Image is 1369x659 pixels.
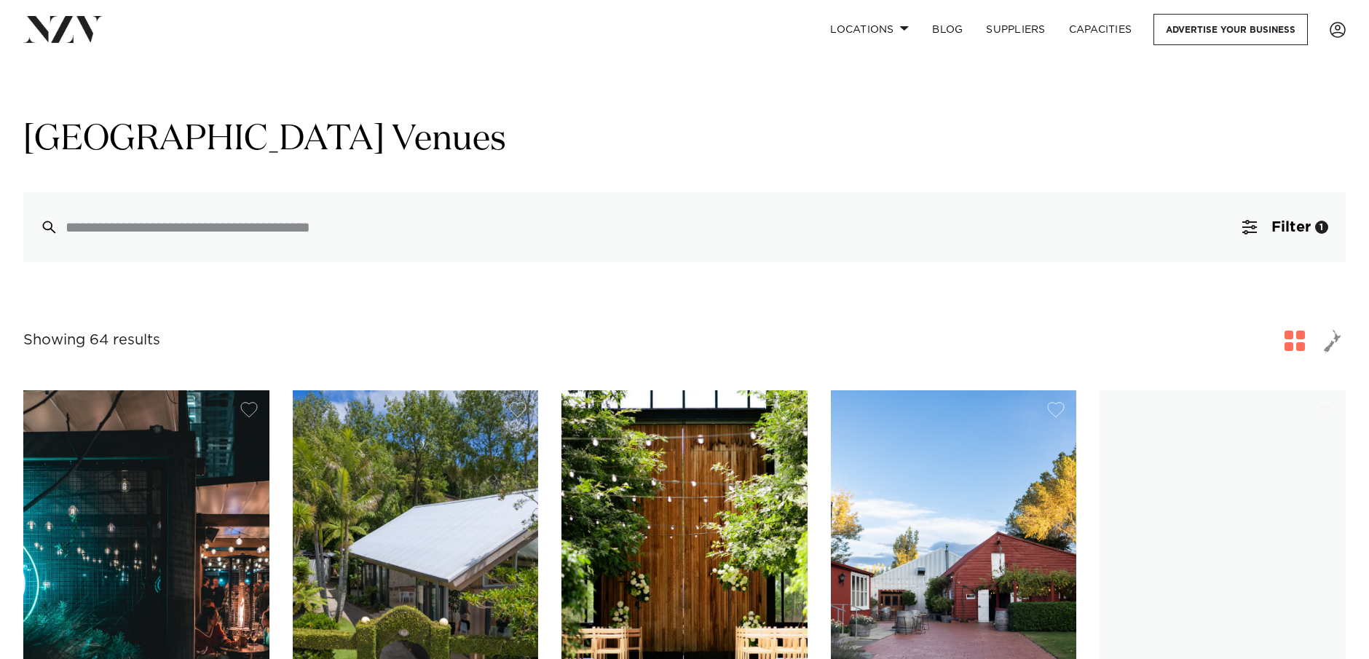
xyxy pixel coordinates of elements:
[23,16,103,42] img: nzv-logo.png
[1271,220,1311,234] span: Filter
[1153,14,1308,45] a: Advertise your business
[818,14,920,45] a: Locations
[1225,192,1346,262] button: Filter1
[23,329,160,352] div: Showing 64 results
[1057,14,1144,45] a: Capacities
[920,14,974,45] a: BLOG
[1315,221,1328,234] div: 1
[23,117,1346,163] h1: [GEOGRAPHIC_DATA] Venues
[974,14,1057,45] a: SUPPLIERS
